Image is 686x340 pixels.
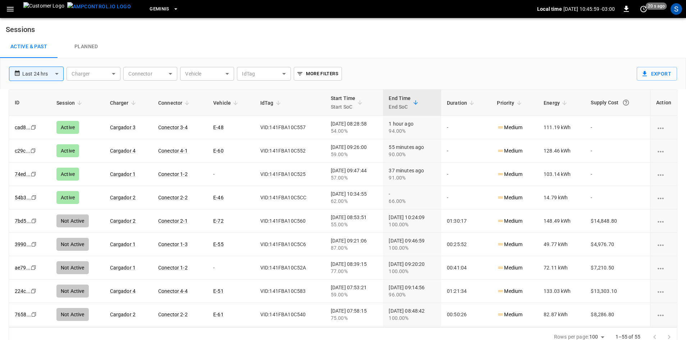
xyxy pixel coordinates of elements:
td: 128.46 kWh [538,139,585,163]
div: 55 minutes ago [389,144,435,158]
div: [DATE] 10:24:09 [389,214,435,228]
a: 54b3... [15,195,31,200]
div: 59.00% [331,291,378,298]
a: c29c... [15,148,30,154]
a: Conector 2-2 [158,312,188,317]
a: Cargador 1 [110,171,136,177]
div: [DATE] 09:21:06 [331,237,378,251]
span: IdTag [260,99,283,107]
div: - [389,190,435,205]
div: 77.00% [331,268,378,275]
div: charging session options [656,171,671,178]
div: [DATE] 08:28:58 [331,120,378,135]
td: VID:141FBA10C5CC [255,186,325,209]
td: 103.14 kWh [538,163,585,186]
a: E-48 [213,124,224,130]
div: Not Active [56,261,89,274]
div: 94.00% [389,127,435,135]
a: cad8... [15,124,31,130]
div: charging session options [656,147,671,154]
th: Action [650,90,677,116]
p: [DATE] 10:45:59 -03:00 [563,5,615,13]
td: 133.03 kWh [538,280,585,303]
a: Conector 1-2 [158,265,188,271]
td: $8,286.80 [585,303,650,326]
a: Conector 1-3 [158,241,188,247]
div: Not Active [56,285,89,298]
div: 37 minutes ago [389,167,435,181]
div: 91.00% [389,174,435,181]
a: E-46 [213,195,224,200]
td: 00:41:04 [441,256,491,280]
p: Medium [497,241,522,248]
p: Medium [497,217,522,225]
div: [DATE] 08:53:51 [331,214,378,228]
td: - [585,139,650,163]
div: charging session options [656,287,671,295]
td: - [585,163,650,186]
div: copy [31,310,38,318]
div: copy [31,240,38,248]
p: Medium [497,311,522,318]
td: VID:141FBA10C560 [255,209,325,233]
div: sessions table [9,89,677,327]
a: Conector 4-1 [158,148,188,154]
div: copy [31,217,38,225]
a: E-51 [213,288,224,294]
button: Export [637,67,677,81]
a: Cargador 1 [110,265,136,271]
td: VID:141FBA10C5C6 [255,233,325,256]
div: charging session options [656,241,671,248]
td: - [441,139,491,163]
div: charging session options [656,264,671,271]
span: Priority [497,99,523,107]
td: VID:141FBA10C540 [255,303,325,326]
td: 72.11 kWh [538,256,585,280]
span: 20 s ago [646,3,667,10]
td: $14,848.80 [585,209,650,233]
span: End TimeEnd SoC [389,94,420,111]
button: The cost of your charging session based on your supply rates [619,96,632,109]
td: - [441,186,491,209]
button: set refresh interval [638,3,649,15]
span: Connector [158,99,192,107]
img: ampcontrol.io logo [67,2,131,11]
a: Conector 2-2 [158,195,188,200]
div: [DATE] 10:34:55 [331,190,378,205]
td: VID:141FBA10C583 [255,280,325,303]
th: ID [9,90,51,116]
a: Conector 2-1 [158,218,188,224]
a: Cargador 3 [110,124,136,130]
div: Not Active [56,214,89,227]
p: End SoC [389,103,411,111]
td: - [585,116,650,139]
a: Planned [58,35,115,58]
td: $4,976.70 [585,233,650,256]
a: Cargador 2 [110,312,136,317]
a: 224c... [15,288,31,294]
td: - [441,163,491,186]
td: VID:141FBA10C552 [255,139,325,163]
a: Conector 3-4 [158,124,188,130]
div: charging session options [656,217,671,225]
div: Not Active [56,238,89,251]
div: 59.00% [331,151,378,158]
div: [DATE] 09:46:59 [389,237,435,251]
td: 111.19 kWh [538,116,585,139]
p: Medium [497,194,522,201]
a: Cargador 2 [110,218,136,224]
a: E-60 [213,148,224,154]
div: 62.00% [331,198,378,205]
span: Vehicle [213,99,240,107]
div: End Time [389,94,411,111]
td: - [207,163,255,186]
div: Supply Cost [591,96,644,109]
span: Energy [544,99,569,107]
div: 57.00% [331,174,378,181]
a: 7658... [15,312,31,317]
p: Medium [497,287,522,295]
div: profile-icon [671,3,682,15]
p: Medium [497,171,522,178]
div: 100.00% [389,244,435,251]
a: E-55 [213,241,224,247]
